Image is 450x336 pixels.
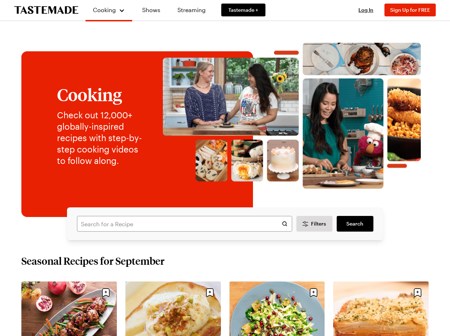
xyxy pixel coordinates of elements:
button: Save recipe [307,286,320,299]
a: Tastemade + [221,4,265,16]
button: Desktop filters [296,216,333,232]
input: Search for a Recipe [77,216,292,232]
button: Sign Up for FREE [384,4,436,16]
a: filters [337,216,373,232]
button: Cooking [93,3,125,17]
span: Filters [311,220,326,227]
p: Check out 12,000+ globally-inspired recipes with step-by-step cooking videos to follow along. [57,109,148,166]
button: Save recipe [99,286,113,299]
span: Sign Up for FREE [390,7,430,13]
span: Cooking [93,6,116,13]
h1: Cooking [57,85,148,104]
button: Save recipe [411,286,424,299]
a: To Tastemade Home Page [14,6,78,14]
button: Log In [352,6,380,14]
h2: Seasonal Recipes for September [21,254,165,267]
span: Search [346,220,363,227]
img: Explore recipes [162,43,421,189]
span: Log In [358,7,373,13]
span: Tastemade + [228,6,258,14]
button: Save recipe [203,286,217,299]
